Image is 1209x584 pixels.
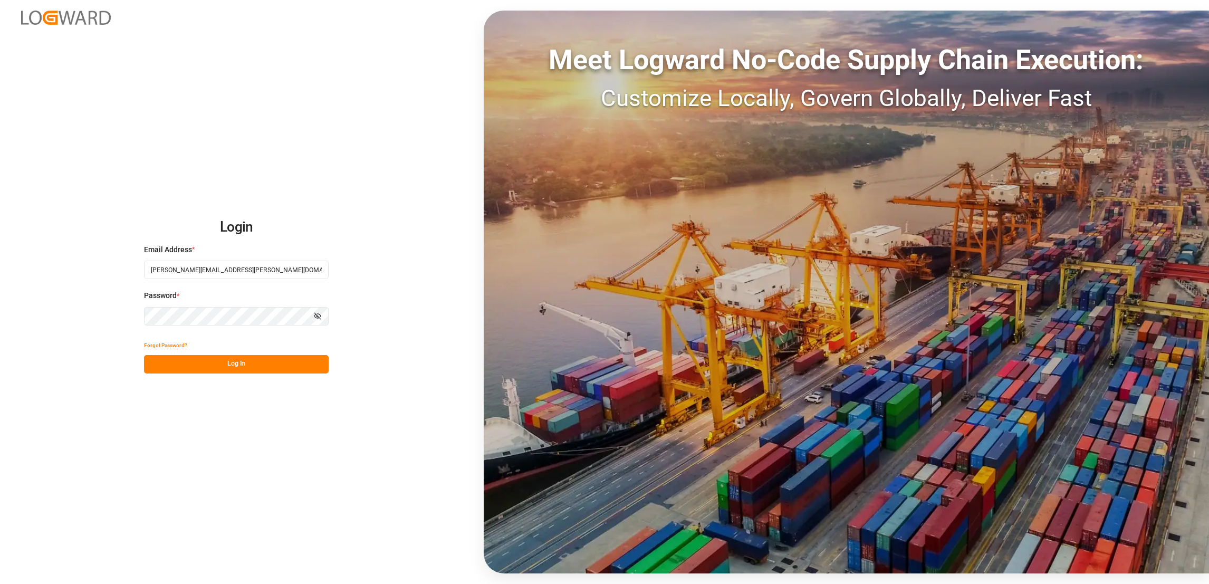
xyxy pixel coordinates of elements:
div: Customize Locally, Govern Globally, Deliver Fast [484,81,1209,116]
input: Enter your email [144,261,329,279]
button: Forgot Password? [144,337,187,355]
div: Meet Logward No-Code Supply Chain Execution: [484,40,1209,81]
span: Password [144,290,177,301]
button: Log In [144,355,329,374]
img: Logward_new_orange.png [21,11,111,25]
h2: Login [144,210,329,244]
span: Email Address [144,244,192,255]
